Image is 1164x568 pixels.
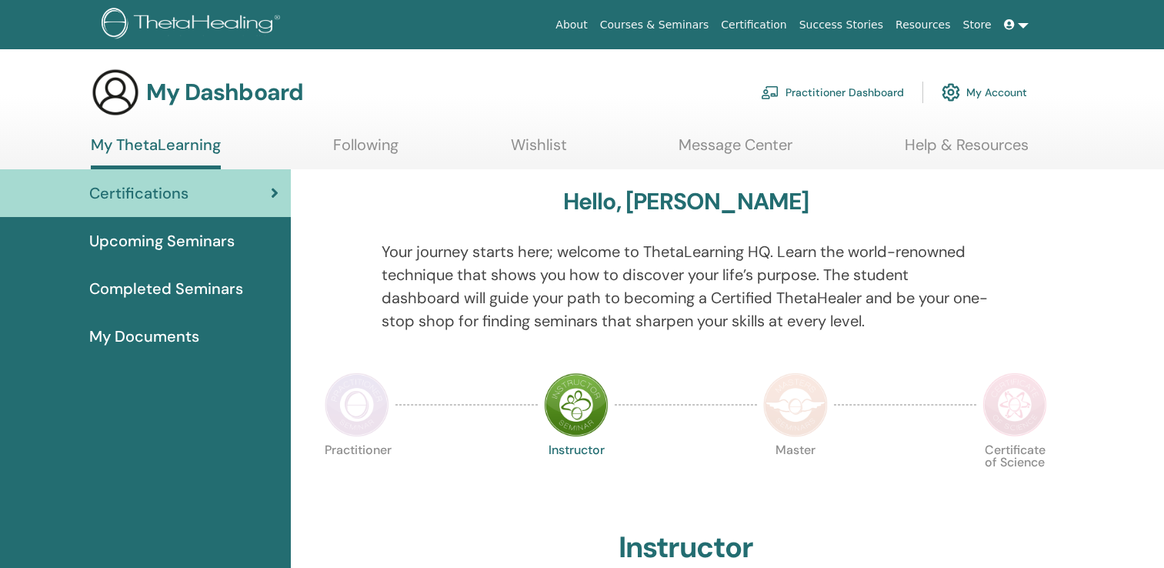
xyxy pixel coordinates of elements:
[89,229,235,252] span: Upcoming Seminars
[594,11,715,39] a: Courses & Seminars
[715,11,792,39] a: Certification
[91,135,221,169] a: My ThetaLearning
[544,444,609,509] p: Instructor
[333,135,399,165] a: Following
[763,373,828,437] img: Master
[763,444,828,509] p: Master
[957,11,998,39] a: Store
[325,373,389,437] img: Practitioner
[91,68,140,117] img: generic-user-icon.jpg
[761,75,904,109] a: Practitioner Dashboard
[982,373,1047,437] img: Certificate of Science
[549,11,593,39] a: About
[89,325,199,348] span: My Documents
[942,75,1027,109] a: My Account
[793,11,889,39] a: Success Stories
[679,135,792,165] a: Message Center
[563,188,809,216] h3: Hello, [PERSON_NAME]
[89,277,243,300] span: Completed Seminars
[761,85,779,99] img: chalkboard-teacher.svg
[982,444,1047,509] p: Certificate of Science
[889,11,957,39] a: Resources
[325,444,389,509] p: Practitioner
[905,135,1029,165] a: Help & Resources
[619,530,753,566] h2: Instructor
[146,79,303,106] h3: My Dashboard
[511,135,567,165] a: Wishlist
[382,240,990,332] p: Your journey starts here; welcome to ThetaLearning HQ. Learn the world-renowned technique that sh...
[89,182,188,205] span: Certifications
[544,373,609,437] img: Instructor
[102,8,285,42] img: logo.png
[942,79,960,105] img: cog.svg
